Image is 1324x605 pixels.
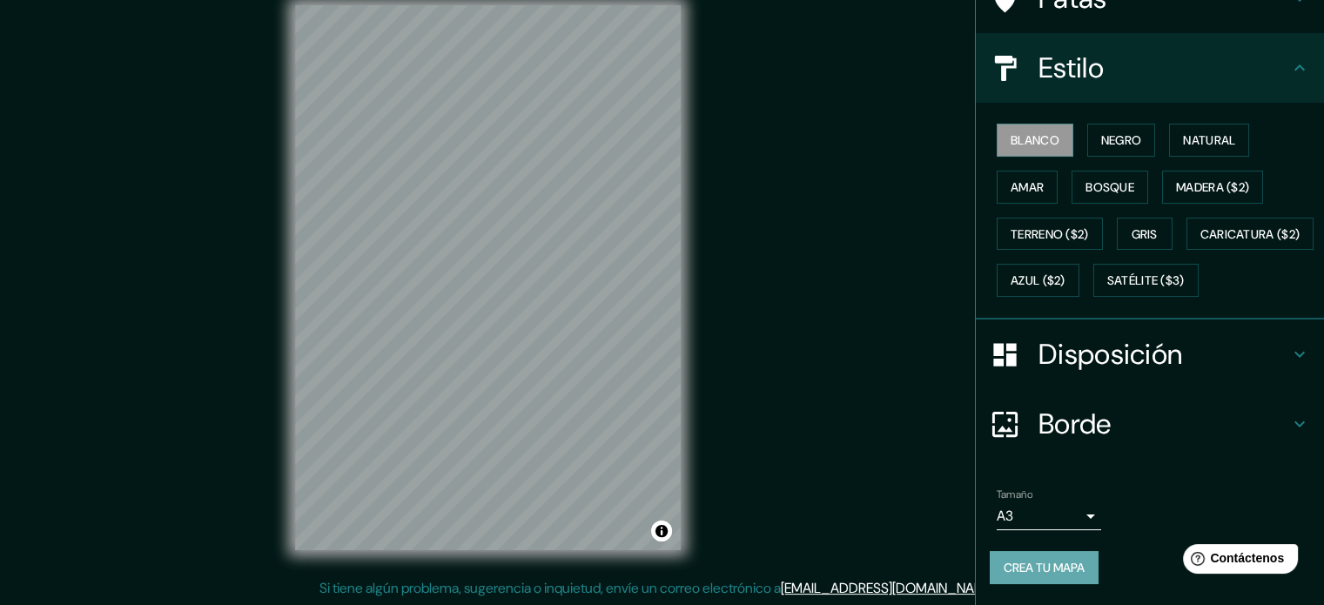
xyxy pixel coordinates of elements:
[1101,132,1142,148] font: Negro
[295,5,681,550] canvas: Mapa
[319,579,781,597] font: Si tiene algún problema, sugerencia o inquietud, envíe un correo electrónico a
[1085,179,1134,195] font: Bosque
[1176,179,1249,195] font: Madera ($2)
[1169,537,1305,586] iframe: Lanzador de widgets de ayuda
[1117,218,1173,251] button: Gris
[1169,124,1249,157] button: Natural
[1011,132,1059,148] font: Blanco
[1183,132,1235,148] font: Natural
[781,579,996,597] a: [EMAIL_ADDRESS][DOMAIN_NAME]
[651,521,672,541] button: Activar o desactivar atribución
[1162,171,1263,204] button: Madera ($2)
[1038,336,1182,373] font: Disposición
[1038,406,1112,442] font: Borde
[1011,273,1065,289] font: Azul ($2)
[990,551,1099,584] button: Crea tu mapa
[997,218,1103,251] button: Terreno ($2)
[997,487,1032,501] font: Tamaño
[1093,264,1199,297] button: Satélite ($3)
[1011,226,1089,242] font: Terreno ($2)
[1107,273,1185,289] font: Satélite ($3)
[1186,218,1314,251] button: Caricatura ($2)
[1132,226,1158,242] font: Gris
[1038,50,1104,86] font: Estilo
[976,33,1324,103] div: Estilo
[1011,179,1044,195] font: Amar
[1200,226,1300,242] font: Caricatura ($2)
[997,264,1079,297] button: Azul ($2)
[997,171,1058,204] button: Amar
[1087,124,1156,157] button: Negro
[997,502,1101,530] div: A3
[976,389,1324,459] div: Borde
[1004,560,1085,575] font: Crea tu mapa
[997,507,1013,525] font: A3
[1072,171,1148,204] button: Bosque
[997,124,1073,157] button: Blanco
[976,319,1324,389] div: Disposición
